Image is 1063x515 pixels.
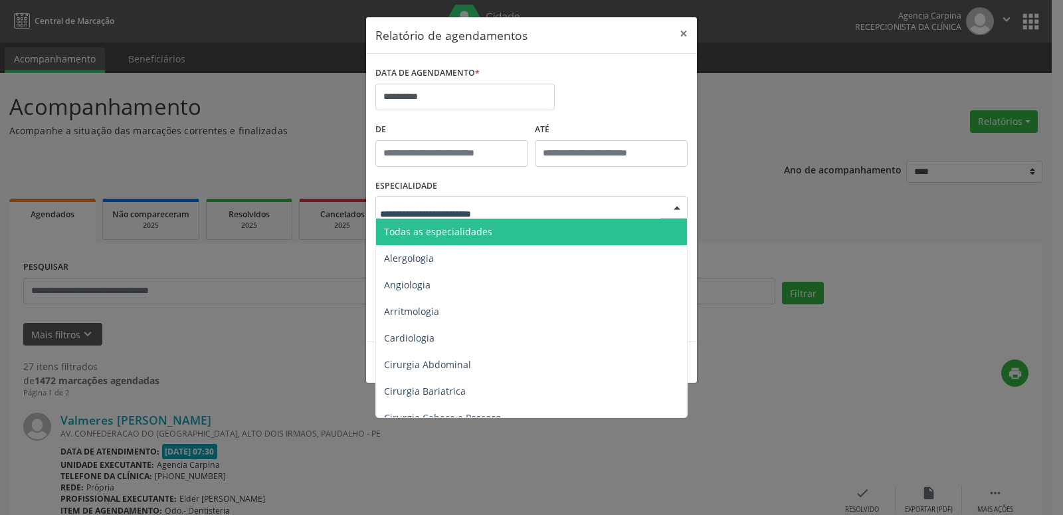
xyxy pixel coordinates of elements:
label: ATÉ [535,120,688,140]
span: Todas as especialidades [384,225,492,238]
span: Cirurgia Cabeça e Pescoço [384,411,501,424]
span: Angiologia [384,278,431,291]
span: Alergologia [384,252,434,264]
span: Cardiologia [384,332,435,344]
button: Close [670,17,697,50]
span: Cirurgia Abdominal [384,358,471,371]
h5: Relatório de agendamentos [375,27,528,44]
label: DATA DE AGENDAMENTO [375,63,480,84]
label: De [375,120,528,140]
span: Arritmologia [384,305,439,318]
span: Cirurgia Bariatrica [384,385,466,397]
label: ESPECIALIDADE [375,176,437,197]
